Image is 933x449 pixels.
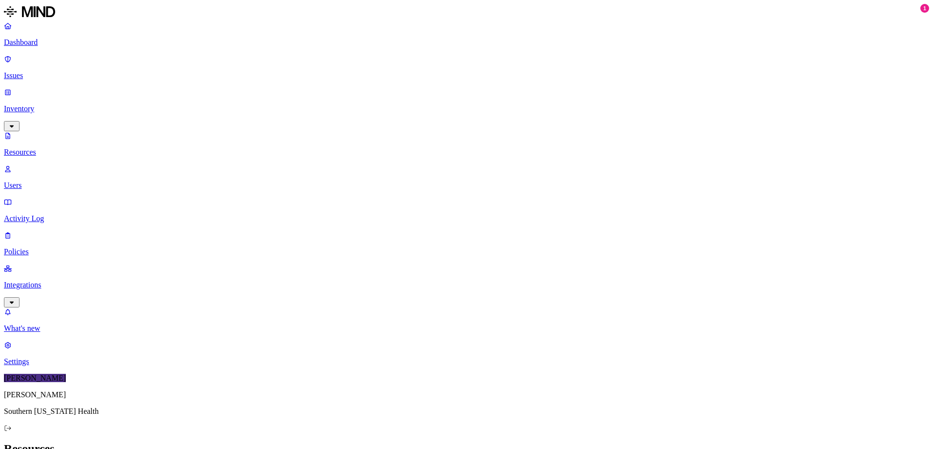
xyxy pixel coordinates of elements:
div: 1 [920,4,929,13]
a: Activity Log [4,198,929,223]
p: What's new [4,324,929,333]
a: Policies [4,231,929,256]
p: Southern [US_STATE] Health [4,407,929,416]
p: Activity Log [4,214,929,223]
p: Dashboard [4,38,929,47]
a: Settings [4,341,929,366]
a: Inventory [4,88,929,130]
a: Integrations [4,264,929,306]
p: Integrations [4,281,929,289]
a: Resources [4,131,929,157]
img: MIND [4,4,55,20]
a: Dashboard [4,21,929,47]
p: Users [4,181,929,190]
a: MIND [4,4,929,21]
a: Issues [4,55,929,80]
p: Policies [4,247,929,256]
a: Users [4,164,929,190]
p: Issues [4,71,929,80]
span: [PERSON_NAME] [4,374,66,382]
a: What's new [4,307,929,333]
p: Resources [4,148,929,157]
p: Settings [4,357,929,366]
p: Inventory [4,104,929,113]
